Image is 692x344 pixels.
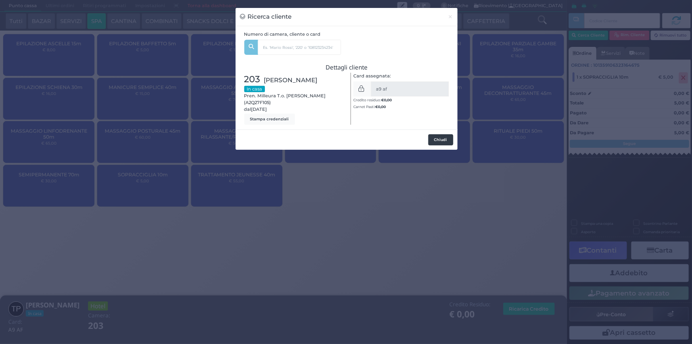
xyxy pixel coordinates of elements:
label: Card assegnata: [353,73,391,79]
span: × [448,12,453,21]
span: 203 [244,73,261,86]
b: € [375,104,386,109]
input: Es. 'Mario Rossi', '220' o '108123234234' [258,40,341,55]
label: Numero di camera, cliente o card [244,31,321,38]
small: Carnet Pasti: [353,104,386,109]
button: Stampa credenziali [244,114,295,125]
button: Chiudi [428,134,453,145]
span: [PERSON_NAME] [264,75,318,85]
b: € [381,98,392,102]
span: [DATE] [251,106,267,113]
small: In casa [244,86,265,92]
div: Pren. Milleura T.o. [PERSON_NAME] (A2Q27F105) dal [240,73,347,125]
span: 0,00 [378,104,386,109]
h3: Ricerca cliente [240,12,292,21]
small: Credito residuo: [353,98,392,102]
h3: Dettagli cliente [244,64,449,71]
span: 0,00 [384,97,392,102]
button: Chiudi [444,8,458,26]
